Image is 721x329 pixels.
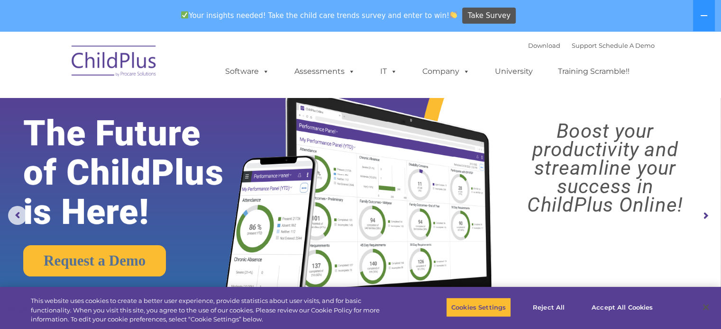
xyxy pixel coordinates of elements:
[572,42,597,49] a: Support
[468,8,511,24] span: Take Survey
[548,62,639,81] a: Training Scramble!!
[132,62,161,70] span: Last name
[23,245,166,276] a: Request a Demo
[528,42,655,49] font: |
[446,297,511,317] button: Cookies Settings
[485,62,542,81] a: University
[519,297,578,317] button: Reject All
[413,62,479,81] a: Company
[462,8,516,24] a: Take Survey
[132,101,172,108] span: Phone number
[23,114,254,231] rs-layer: The Future of ChildPlus is Here!
[285,62,365,81] a: Assessments
[181,11,188,18] img: ✅
[695,297,716,318] button: Close
[450,11,457,18] img: 👏
[371,62,407,81] a: IT
[31,296,397,324] div: This website uses cookies to create a better user experience, provide statistics about user visit...
[586,297,658,317] button: Accept All Cookies
[177,6,461,25] span: Your insights needed! Take the child care trends survey and enter to win!
[528,42,560,49] a: Download
[498,122,712,214] rs-layer: Boost your productivity and streamline your success in ChildPlus Online!
[67,39,162,86] img: ChildPlus by Procare Solutions
[599,42,655,49] a: Schedule A Demo
[216,62,279,81] a: Software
